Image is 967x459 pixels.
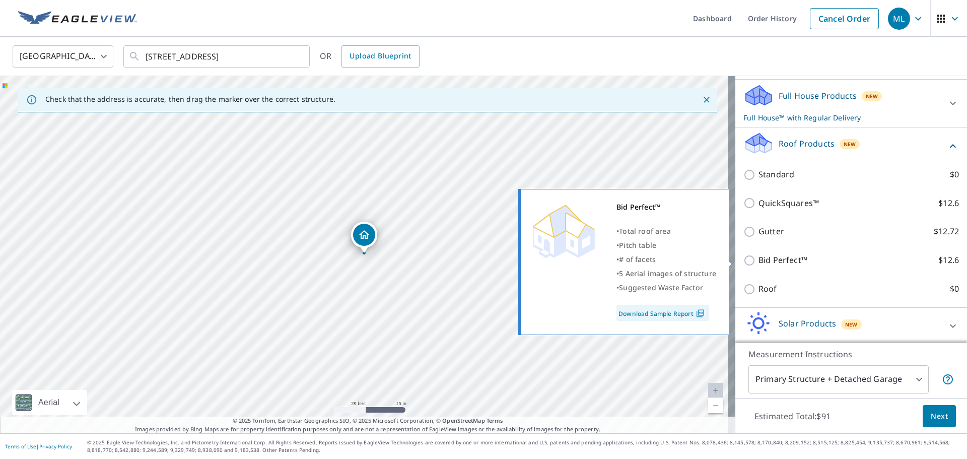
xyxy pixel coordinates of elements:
span: Upload Blueprint [350,50,411,62]
p: Full House™ with Regular Delivery [743,112,941,123]
p: Measurement Instructions [748,348,954,360]
div: Aerial [35,390,62,415]
a: Privacy Policy [39,443,72,450]
a: Current Level 20, Zoom Out [708,398,723,413]
p: $0 [950,168,959,181]
p: Roof [758,283,777,295]
span: © 2025 TomTom, Earthstar Geographics SIO, © 2025 Microsoft Corporation, © [233,417,503,425]
div: OR [320,45,420,68]
a: Download Sample Report [616,305,709,321]
img: Pdf Icon [694,309,707,318]
p: $0 [950,283,959,295]
div: Primary Structure + Detached Garage [748,365,929,394]
span: Pitch table [619,240,656,250]
span: Your report will include the primary structure and a detached garage if one exists. [942,373,954,385]
a: Terms of Use [5,443,36,450]
div: [GEOGRAPHIC_DATA] [13,42,113,71]
span: New [844,140,856,148]
img: Premium [528,200,599,260]
div: Dropped pin, building 1, Residential property, 1908 Meera Ln Mansfield, TX 76063 [351,222,377,253]
p: Roof Products [779,138,835,150]
a: Terms [487,417,503,424]
a: Cancel Order [810,8,879,29]
input: Search by address or latitude-longitude [146,42,289,71]
div: Full House ProductsNewFull House™ with Regular Delivery [743,84,959,123]
p: $12.6 [938,197,959,210]
p: | [5,443,72,449]
p: Standard [758,168,794,181]
p: Estimated Total: $91 [746,405,839,427]
div: ML [888,8,910,30]
span: # of facets [619,254,656,264]
div: Roof ProductsNew [743,132,959,160]
div: Solar ProductsNew [743,312,959,341]
button: Next [923,405,956,428]
div: • [616,224,716,238]
div: Aerial [12,390,87,415]
p: Check that the address is accurate, then drag the marker over the correct structure. [45,95,335,104]
span: 5 Aerial images of structure [619,269,716,278]
div: • [616,252,716,267]
p: Bid Perfect™ [758,254,807,267]
span: New [845,320,858,329]
div: • [616,238,716,252]
a: OpenStreetMap [442,417,485,424]
p: $12.72 [934,225,959,238]
p: Solar Products [779,317,836,330]
p: Gutter [758,225,784,238]
a: Upload Blueprint [341,45,419,68]
span: Suggested Waste Factor [619,283,703,292]
span: Next [931,410,948,423]
div: • [616,281,716,295]
p: $12.6 [938,254,959,267]
span: Total roof area [619,226,671,236]
p: © 2025 Eagle View Technologies, Inc. and Pictometry International Corp. All Rights Reserved. Repo... [87,439,962,454]
img: EV Logo [18,11,137,26]
a: Current Level 20, Zoom In Disabled [708,383,723,398]
div: • [616,267,716,281]
p: Full House Products [779,90,857,102]
div: Bid Perfect™ [616,200,716,214]
p: QuickSquares™ [758,197,819,210]
button: Close [700,93,713,106]
span: New [866,92,878,100]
